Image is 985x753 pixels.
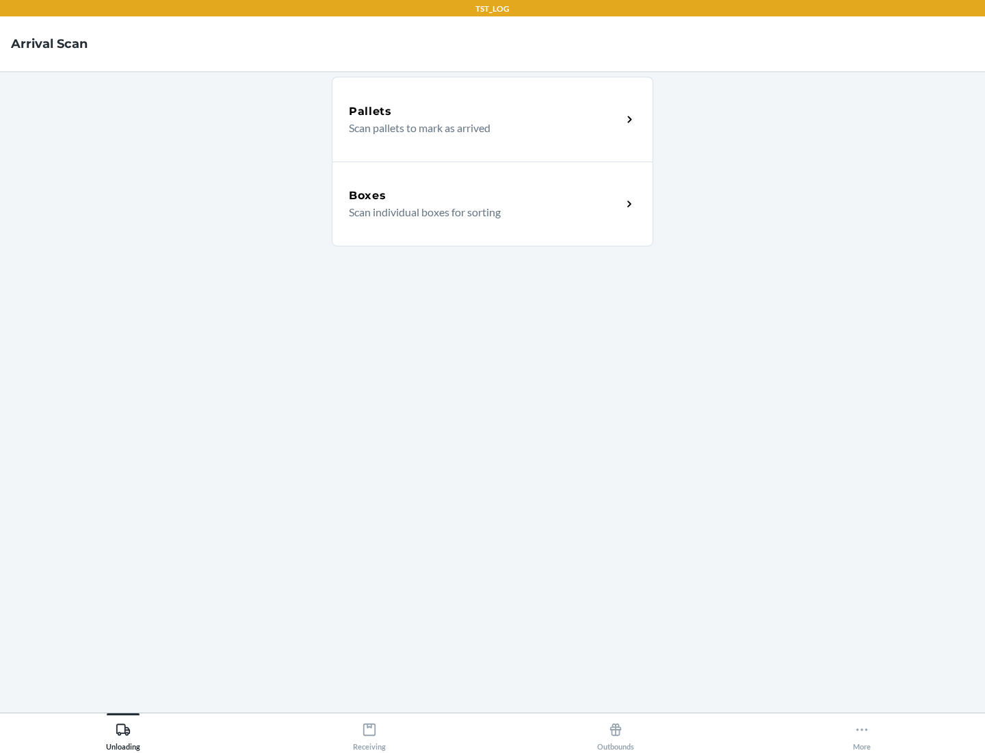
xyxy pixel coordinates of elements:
button: Receiving [246,713,492,751]
p: TST_LOG [475,3,510,15]
button: Outbounds [492,713,739,751]
p: Scan pallets to mark as arrived [349,120,611,136]
h5: Boxes [349,188,386,204]
a: PalletsScan pallets to mark as arrived [332,77,653,162]
button: More [739,713,985,751]
div: Unloading [106,717,140,751]
h5: Pallets [349,103,392,120]
div: Receiving [353,717,386,751]
div: More [853,717,871,751]
p: Scan individual boxes for sorting [349,204,611,220]
a: BoxesScan individual boxes for sorting [332,162,653,246]
h4: Arrival Scan [11,35,88,53]
div: Outbounds [597,717,634,751]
